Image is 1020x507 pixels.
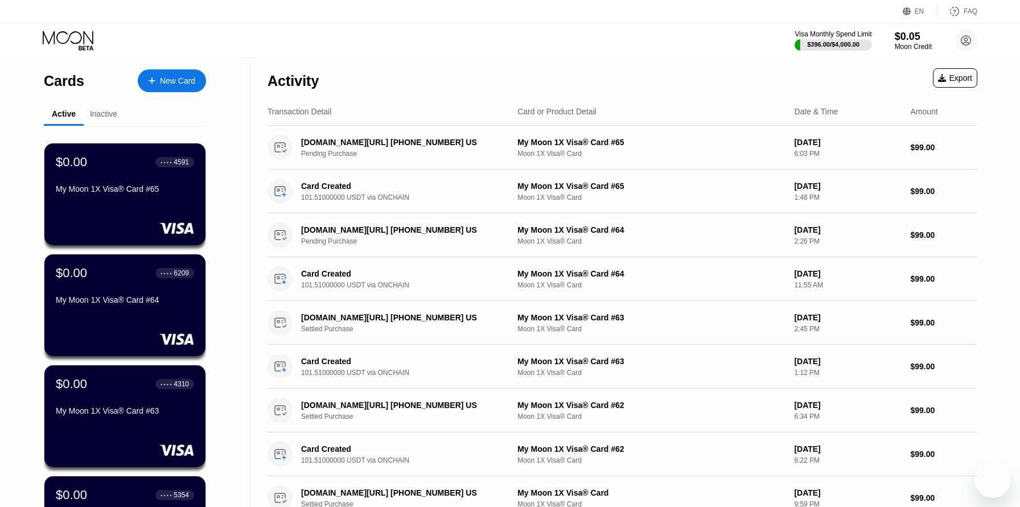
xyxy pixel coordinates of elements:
div: $99.00 [910,187,977,196]
div: My Moon 1X Visa® Card #62 [517,444,785,454]
div: $99.00 [910,493,977,502]
div: [DATE] [794,401,901,410]
div: [DATE] [794,313,901,322]
div: $99.00 [910,274,977,283]
div: 6:03 PM [794,150,901,158]
div: Moon 1X Visa® Card [517,281,785,289]
div: Card Created101.51000000 USDT via ONCHAINMy Moon 1X Visa® Card #65Moon 1X Visa® Card[DATE]1:48 PM... [268,170,977,213]
div: Card Created [301,269,503,278]
div: Active [52,109,76,118]
div: Moon 1X Visa® Card [517,150,785,158]
div: [DOMAIN_NAME][URL] [PHONE_NUMBER] US [301,138,503,147]
div: Card Created [301,182,503,191]
div: $0.00● ● ● ●4310My Moon 1X Visa® Card #63 [44,365,205,467]
div: $0.00● ● ● ●4591My Moon 1X Visa® Card #65 [44,143,205,245]
div: [DOMAIN_NAME][URL] [PHONE_NUMBER] US [301,225,503,234]
div: Inactive [90,109,117,118]
div: My Moon 1X Visa® Card [517,488,785,497]
div: 101.51000000 USDT via ONCHAIN [301,369,518,377]
div: $396.00 / $4,000.00 [807,41,859,48]
div: 5354 [174,491,189,499]
div: $0.00● ● ● ●6209My Moon 1X Visa® Card #64 [44,254,205,356]
div: 1:48 PM [794,193,901,201]
div: $99.00 [910,362,977,371]
div: Visa Monthly Spend Limit [795,30,871,38]
div: Amount [910,107,937,116]
div: Moon 1X Visa® Card [517,193,785,201]
div: 11:55 AM [794,281,901,289]
div: [DOMAIN_NAME][URL] [PHONE_NUMBER] USPending PurchaseMy Moon 1X Visa® Card #64Moon 1X Visa® Card[D... [268,213,977,257]
div: Pending Purchase [301,150,518,158]
div: 2:26 PM [794,237,901,245]
div: EN [903,6,937,17]
div: Settled Purchase [301,413,518,421]
div: 6:22 PM [794,456,901,464]
div: Card or Product Detail [517,107,597,116]
div: Moon 1X Visa® Card [517,237,785,245]
div: [DATE] [794,357,901,366]
div: Transaction Detail [268,107,331,116]
div: $0.00 [56,266,87,281]
div: Card Created101.51000000 USDT via ONCHAINMy Moon 1X Visa® Card #64Moon 1X Visa® Card[DATE]11:55 A... [268,257,977,301]
div: New Card [160,76,195,86]
div: Pending Purchase [301,237,518,245]
div: [DATE] [794,225,901,234]
div: ● ● ● ● [161,271,172,275]
div: [DOMAIN_NAME][URL] [PHONE_NUMBER] US [301,401,503,410]
div: Cards [44,73,84,89]
div: My Moon 1X Visa® Card #64 [56,295,194,304]
div: $99.00 [910,406,977,415]
div: [DOMAIN_NAME][URL] [PHONE_NUMBER] USSettled PurchaseMy Moon 1X Visa® Card #62Moon 1X Visa® Card[D... [268,389,977,432]
div: My Moon 1X Visa® Card #62 [517,401,785,410]
div: My Moon 1X Visa® Card #63 [517,357,785,366]
div: My Moon 1X Visa® Card #63 [517,313,785,322]
div: My Moon 1X Visa® Card #64 [517,225,785,234]
div: Card Created [301,444,503,454]
div: 2:45 PM [794,325,901,333]
div: FAQ [937,6,977,17]
div: [DATE] [794,182,901,191]
div: Visa Monthly Spend Limit$396.00/$4,000.00 [795,30,871,51]
div: Export [933,68,977,88]
div: $0.00 [56,155,87,170]
div: $99.00 [910,450,977,459]
div: $99.00 [910,143,977,152]
div: Date & Time [794,107,838,116]
div: New Card [138,69,206,92]
div: Card Created101.51000000 USDT via ONCHAINMy Moon 1X Visa® Card #63Moon 1X Visa® Card[DATE]1:12 PM... [268,345,977,389]
div: Card Created101.51000000 USDT via ONCHAINMy Moon 1X Visa® Card #62Moon 1X Visa® Card[DATE]6:22 PM... [268,432,977,476]
div: 6209 [174,269,189,277]
div: Activity [268,73,319,89]
div: My Moon 1X Visa® Card #65 [56,184,194,193]
div: $0.05 [895,31,932,43]
div: 101.51000000 USDT via ONCHAIN [301,193,518,201]
div: Moon 1X Visa® Card [517,325,785,333]
div: [DATE] [794,488,901,497]
div: Settled Purchase [301,325,518,333]
div: My Moon 1X Visa® Card #63 [56,406,194,415]
div: My Moon 1X Visa® Card #65 [517,182,785,191]
div: ● ● ● ● [161,493,172,497]
div: Moon 1X Visa® Card [517,413,785,421]
div: Export [938,73,972,83]
div: $99.00 [910,230,977,240]
div: [DOMAIN_NAME][URL] [PHONE_NUMBER] US [301,488,503,497]
div: FAQ [964,7,977,15]
div: Moon 1X Visa® Card [517,456,785,464]
div: [DOMAIN_NAME][URL] [PHONE_NUMBER] USSettled PurchaseMy Moon 1X Visa® Card #63Moon 1X Visa® Card[D... [268,301,977,345]
div: $0.05Moon Credit [895,31,932,51]
div: [DATE] [794,269,901,278]
div: 6:34 PM [794,413,901,421]
div: 1:12 PM [794,369,901,377]
div: $0.00 [56,488,87,502]
div: [DOMAIN_NAME][URL] [PHONE_NUMBER] US [301,313,503,322]
div: 4310 [174,380,189,388]
div: ● ● ● ● [161,382,172,386]
div: 4591 [174,158,189,166]
iframe: Кнопка запуска окна обмена сообщениями [974,461,1011,498]
div: [DATE] [794,444,901,454]
div: My Moon 1X Visa® Card #65 [517,138,785,147]
div: [DOMAIN_NAME][URL] [PHONE_NUMBER] USPending PurchaseMy Moon 1X Visa® Card #65Moon 1X Visa® Card[D... [268,126,977,170]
